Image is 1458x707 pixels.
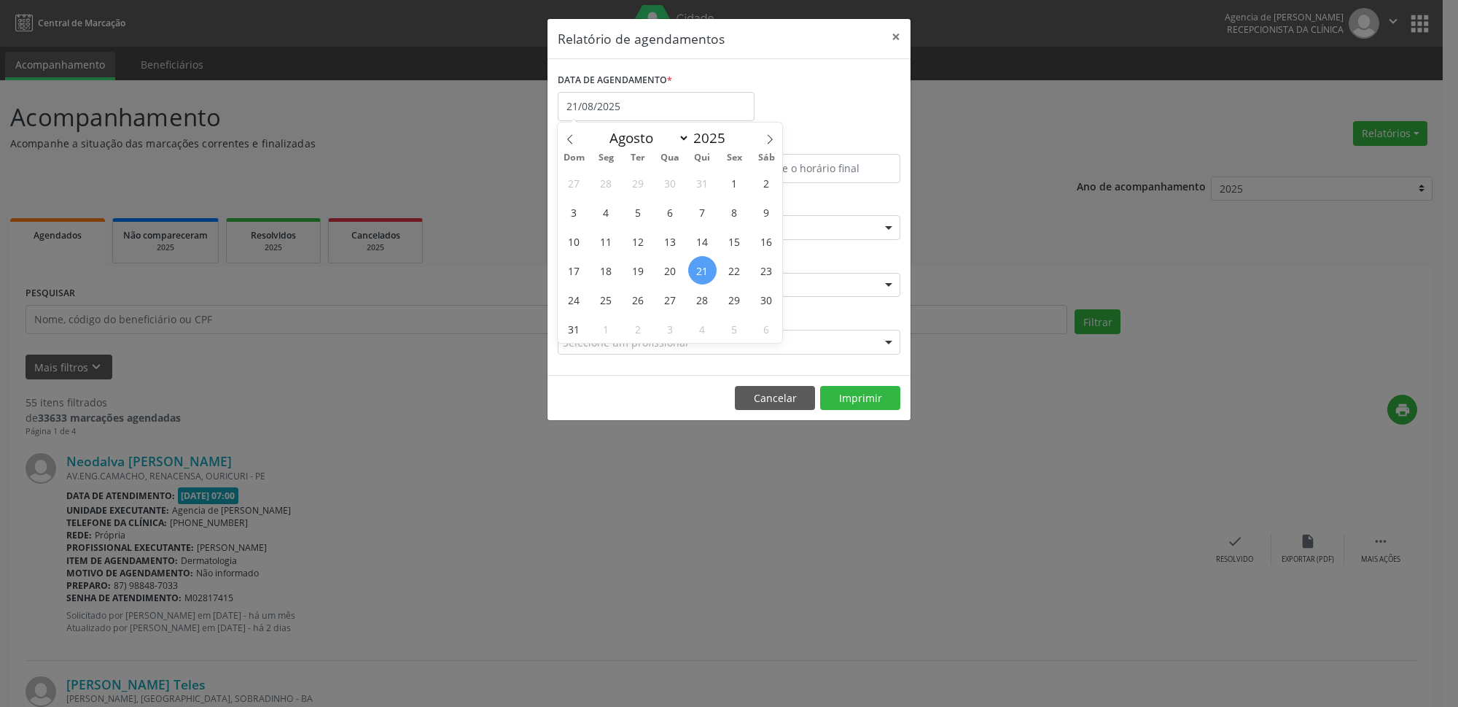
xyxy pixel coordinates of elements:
span: Agosto 5, 2025 [624,198,652,226]
span: Julho 29, 2025 [624,169,652,197]
span: Setembro 3, 2025 [656,314,685,343]
label: ATÉ [733,131,900,154]
span: Agosto 25, 2025 [592,285,620,314]
span: Setembro 6, 2025 [752,314,781,343]
button: Cancelar [735,386,815,411]
span: Agosto 30, 2025 [752,285,781,314]
input: Selecione uma data ou intervalo [558,92,755,121]
span: Agosto 14, 2025 [688,227,717,255]
span: Sex [718,153,750,163]
span: Ter [622,153,654,163]
span: Qua [654,153,686,163]
span: Agosto 27, 2025 [656,285,685,314]
span: Sáb [750,153,782,163]
span: Agosto 1, 2025 [720,169,749,197]
span: Agosto 16, 2025 [752,227,781,255]
span: Agosto 8, 2025 [720,198,749,226]
span: Agosto 22, 2025 [720,256,749,285]
span: Qui [686,153,718,163]
h5: Relatório de agendamentos [558,29,725,48]
span: Agosto 15, 2025 [720,227,749,255]
span: Setembro 5, 2025 [720,314,749,343]
span: Agosto 20, 2025 [656,256,685,285]
span: Dom [558,153,590,163]
span: Agosto 24, 2025 [560,285,588,314]
span: Setembro 4, 2025 [688,314,717,343]
span: Agosto 12, 2025 [624,227,652,255]
button: Close [881,19,911,55]
select: Month [602,128,690,148]
span: Setembro 2, 2025 [624,314,652,343]
span: Julho 30, 2025 [656,169,685,197]
input: Selecione o horário final [733,154,900,183]
span: Julho 28, 2025 [592,169,620,197]
span: Agosto 29, 2025 [720,285,749,314]
span: Agosto 26, 2025 [624,285,652,314]
span: Agosto 4, 2025 [592,198,620,226]
span: Agosto 18, 2025 [592,256,620,285]
span: Agosto 3, 2025 [560,198,588,226]
span: Agosto 13, 2025 [656,227,685,255]
span: Julho 27, 2025 [560,169,588,197]
span: Agosto 17, 2025 [560,256,588,285]
input: Year [690,128,738,147]
span: Setembro 1, 2025 [592,314,620,343]
label: DATA DE AGENDAMENTO [558,69,672,92]
span: Agosto 11, 2025 [592,227,620,255]
span: Agosto 19, 2025 [624,256,652,285]
span: Agosto 31, 2025 [560,314,588,343]
span: Agosto 10, 2025 [560,227,588,255]
span: Agosto 23, 2025 [752,256,781,285]
span: Agosto 9, 2025 [752,198,781,226]
span: Agosto 7, 2025 [688,198,717,226]
span: Agosto 21, 2025 [688,256,717,285]
span: Agosto 2, 2025 [752,169,781,197]
span: Seg [590,153,622,163]
button: Imprimir [820,386,900,411]
span: Julho 31, 2025 [688,169,717,197]
span: Agosto 28, 2025 [688,285,717,314]
span: Agosto 6, 2025 [656,198,685,226]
